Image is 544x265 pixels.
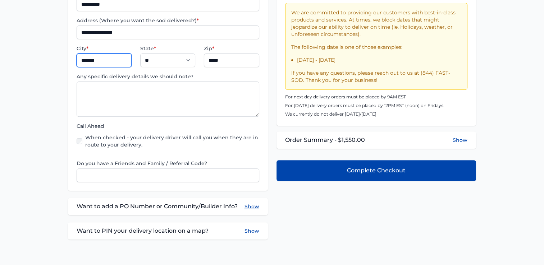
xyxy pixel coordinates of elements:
[77,227,209,235] span: Want to PIN your delivery location on a map?
[285,94,467,100] p: For next day delivery orders must be placed by 9AM EST
[77,122,259,130] label: Call Ahead
[77,17,259,24] label: Address (Where you want the sod delivered?)
[285,111,467,117] p: We currently do not deliver [DATE]/[DATE]
[77,73,259,80] label: Any specific delivery details we should note?
[244,202,259,211] button: Show
[77,160,259,167] label: Do you have a Friends and Family / Referral Code?
[453,136,467,144] button: Show
[285,136,365,144] span: Order Summary - $1,550.00
[204,45,259,52] label: Zip
[77,45,132,52] label: City
[285,103,467,108] p: For [DATE] delivery orders must be placed by 12PM EST (noon) on Fridays.
[77,202,238,211] span: Want to add a PO Number or Community/Builder Info?
[244,227,259,235] button: Show
[347,166,406,175] span: Complete Checkout
[291,43,461,51] p: The following date is one of those examples:
[291,69,461,84] p: If you have any questions, please reach out to us at (844) FAST-SOD. Thank you for your business!
[140,45,195,52] label: State
[291,9,461,38] p: We are committed to providing our customers with best-in-class products and services. At times, w...
[85,134,259,148] label: When checked - your delivery driver will call you when they are in route to your delivery.
[297,56,461,64] li: [DATE] - [DATE]
[276,160,476,181] button: Complete Checkout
